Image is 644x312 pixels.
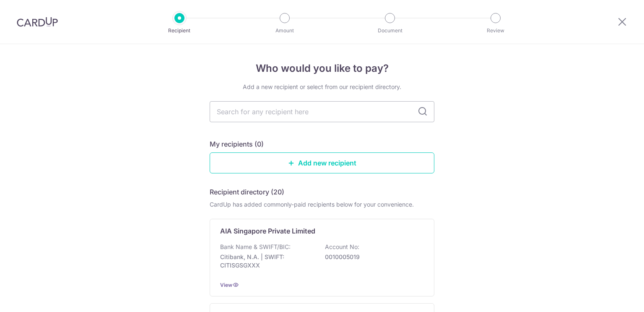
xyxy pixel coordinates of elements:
[325,253,419,261] p: 0010005019
[325,243,359,251] p: Account No:
[210,152,434,173] a: Add new recipient
[359,26,421,35] p: Document
[210,101,434,122] input: Search for any recipient here
[17,17,58,27] img: CardUp
[254,26,316,35] p: Amount
[220,243,291,251] p: Bank Name & SWIFT/BIC:
[210,61,434,76] h4: Who would you like to pay?
[210,187,284,197] h5: Recipient directory (20)
[220,282,232,288] a: View
[220,226,315,236] p: AIA Singapore Private Limited
[590,287,636,308] iframe: Opens a widget where you can find more information
[210,139,264,149] h5: My recipients (0)
[465,26,527,35] p: Review
[148,26,210,35] p: Recipient
[210,83,434,91] div: Add a new recipient or select from our recipient directory.
[210,200,434,209] div: CardUp has added commonly-paid recipients below for your convenience.
[220,253,314,270] p: Citibank, N.A. | SWIFT: CITISGSGXXX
